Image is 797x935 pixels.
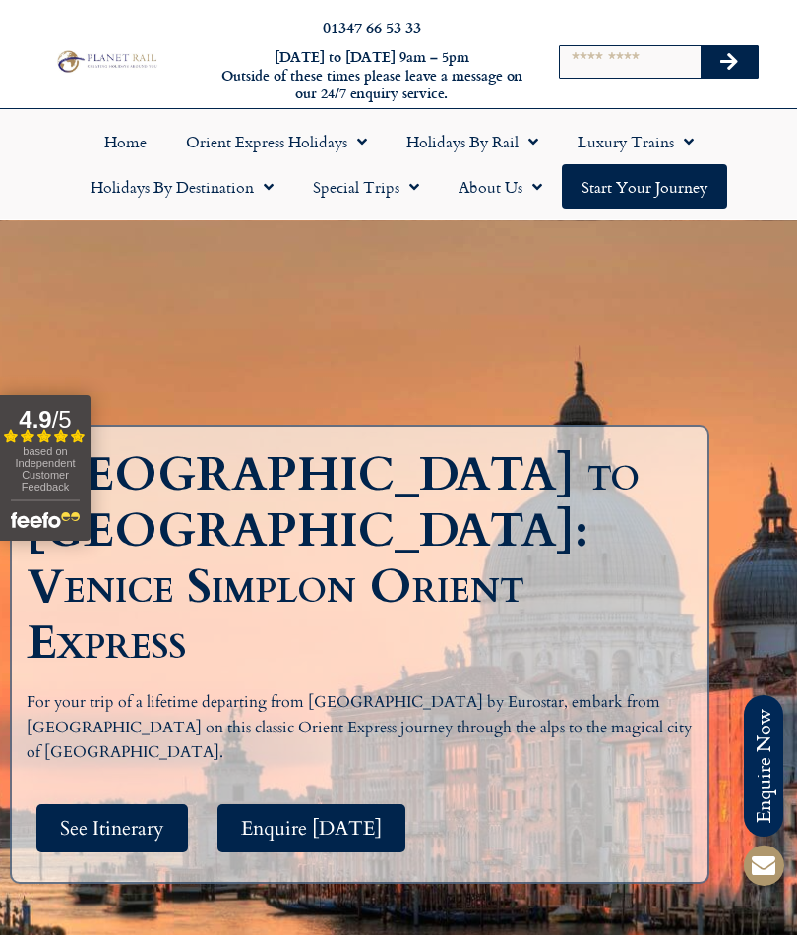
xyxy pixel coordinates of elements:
[558,119,713,164] a: Luxury Trains
[217,804,405,852] a: Enquire [DATE]
[10,119,787,209] nav: Menu
[71,164,293,209] a: Holidays by Destination
[27,446,678,671] h1: [GEOGRAPHIC_DATA] to [GEOGRAPHIC_DATA]: Venice Simplon Orient Express
[217,48,526,103] h6: [DATE] to [DATE] 9am – 5pm Outside of these times please leave a message on our 24/7 enquiry serv...
[701,46,758,78] button: Search
[562,164,727,209] a: Start your Journey
[387,119,558,164] a: Holidays by Rail
[241,816,382,841] span: Enquire [DATE]
[293,164,439,209] a: Special Trips
[27,690,693,766] p: For your trip of a lifetime departing from [GEOGRAPHIC_DATA] by Eurostar, embark from [GEOGRAPHIC...
[166,119,387,164] a: Orient Express Holidays
[439,164,562,209] a: About Us
[323,16,421,38] a: 01347 66 53 33
[53,48,159,75] img: Planet Rail Train Holidays Logo
[36,804,188,852] a: See Itinerary
[60,816,164,841] span: See Itinerary
[85,119,166,164] a: Home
